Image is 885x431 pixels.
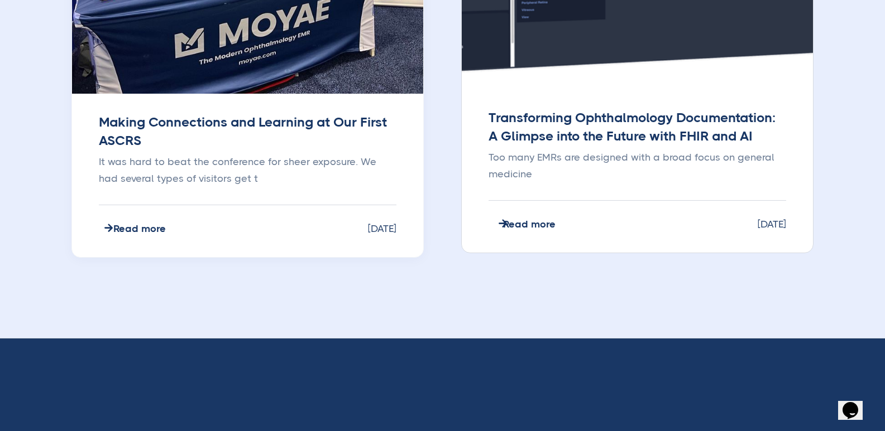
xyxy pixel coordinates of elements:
[104,223,113,234] div: 
[368,223,396,234] div: [DATE]
[503,219,556,230] div: Read more
[758,219,786,230] div: [DATE]
[498,219,508,230] div: 
[99,113,396,150] h3: Making Connections and Learning at Our First ASCRS
[838,386,874,420] iframe: chat widget
[489,109,786,146] h3: Transforming Ophthalmology Documentation: A Glimpse into the Future with FHIR and AI
[489,149,786,182] p: Too many EMRs are designed with a broad focus on general medicine
[113,223,166,234] div: Read more
[99,153,396,187] p: It was hard to beat the conference for sheer exposure. We had several types of visitors get t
